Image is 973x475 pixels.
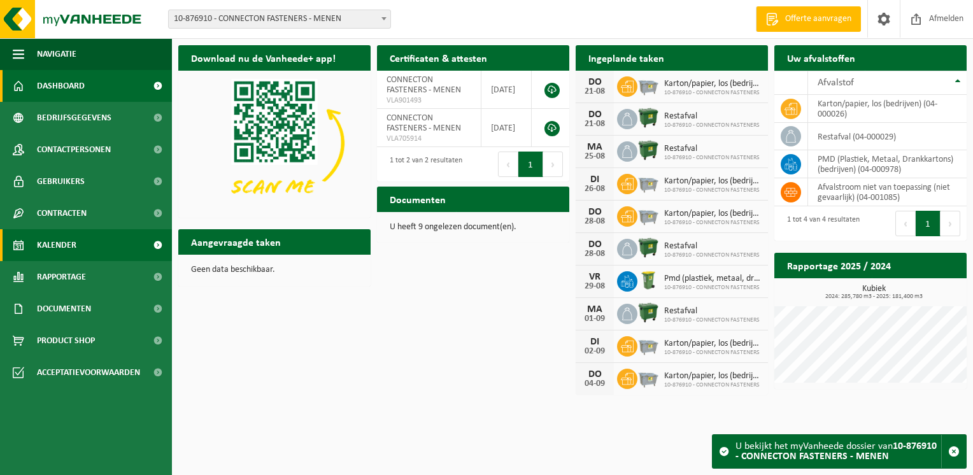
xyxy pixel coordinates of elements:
[178,229,294,254] h2: Aangevraagde taken
[637,334,659,356] img: WB-2500-GAL-GY-01
[377,45,500,70] h2: Certificaten & attesten
[808,123,967,150] td: restafval (04-000029)
[774,253,904,278] h2: Rapportage 2025 / 2024
[37,357,140,388] span: Acceptatievoorwaarden
[637,74,659,96] img: WB-2500-GAL-GY-01
[169,10,390,28] span: 10-876910 - CONNECTON FASTENERS - MENEN
[637,204,659,226] img: WB-2500-GAL-GY-01
[941,211,960,236] button: Next
[37,261,86,293] span: Rapportage
[37,325,95,357] span: Product Shop
[664,306,760,316] span: Restafval
[872,278,965,303] a: Bekijk rapportage
[808,95,967,123] td: karton/papier, los (bedrijven) (04-000026)
[735,435,941,468] div: U bekijkt het myVanheede dossier van
[582,174,607,185] div: DI
[178,71,371,215] img: Download de VHEPlus App
[664,241,760,252] span: Restafval
[582,282,607,291] div: 29-08
[664,79,762,89] span: Karton/papier, los (bedrijven)
[582,272,607,282] div: VR
[582,250,607,259] div: 28-08
[782,13,855,25] span: Offerte aanvragen
[664,219,762,227] span: 10-876910 - CONNECTON FASTENERS
[637,172,659,194] img: WB-2500-GAL-GY-01
[37,38,76,70] span: Navigatie
[582,152,607,161] div: 25-08
[37,134,111,166] span: Contactpersonen
[481,109,532,147] td: [DATE]
[390,223,557,232] p: U heeft 9 ongelezen document(en).
[774,45,868,70] h2: Uw afvalstoffen
[664,284,762,292] span: 10-876910 - CONNECTON FASTENERS
[664,209,762,219] span: Karton/papier, los (bedrijven)
[664,339,762,349] span: Karton/papier, los (bedrijven)
[37,70,85,102] span: Dashboard
[808,178,967,206] td: afvalstroom niet van toepassing (niet gevaarlijk) (04-001085)
[387,134,471,144] span: VLA705914
[637,107,659,129] img: WB-1100-HPE-GN-01
[664,371,762,381] span: Karton/papier, los (bedrijven)
[582,239,607,250] div: DO
[637,269,659,291] img: WB-0240-HPE-GN-50
[664,187,762,194] span: 10-876910 - CONNECTON FASTENERS
[664,274,762,284] span: Pmd (plastiek, metaal, drankkartons) (bedrijven)
[582,120,607,129] div: 21-08
[387,75,461,95] span: CONNECTON FASTENERS - MENEN
[37,293,91,325] span: Documenten
[664,252,760,259] span: 10-876910 - CONNECTON FASTENERS
[582,110,607,120] div: DO
[664,89,762,97] span: 10-876910 - CONNECTON FASTENERS
[582,315,607,323] div: 01-09
[576,45,677,70] h2: Ingeplande taken
[916,211,941,236] button: 1
[582,337,607,347] div: DI
[735,441,937,462] strong: 10-876910 - CONNECTON FASTENERS - MENEN
[808,150,967,178] td: PMD (Plastiek, Metaal, Drankkartons) (bedrijven) (04-000978)
[637,139,659,161] img: WB-1100-HPE-GN-01
[637,302,659,323] img: WB-1100-HPE-GN-01
[377,187,458,211] h2: Documenten
[481,71,532,109] td: [DATE]
[582,379,607,388] div: 04-09
[582,185,607,194] div: 26-08
[518,152,543,177] button: 1
[895,211,916,236] button: Previous
[664,122,760,129] span: 10-876910 - CONNECTON FASTENERS
[582,347,607,356] div: 02-09
[178,45,348,70] h2: Download nu de Vanheede+ app!
[664,111,760,122] span: Restafval
[582,369,607,379] div: DO
[387,113,461,133] span: CONNECTON FASTENERS - MENEN
[191,266,358,274] p: Geen data beschikbaar.
[168,10,391,29] span: 10-876910 - CONNECTON FASTENERS - MENEN
[781,294,967,300] span: 2024: 285,780 m3 - 2025: 181,400 m3
[664,349,762,357] span: 10-876910 - CONNECTON FASTENERS
[637,367,659,388] img: WB-2500-GAL-GY-01
[582,87,607,96] div: 21-08
[637,237,659,259] img: WB-1100-HPE-GN-01
[582,142,607,152] div: MA
[37,166,85,197] span: Gebruikers
[582,77,607,87] div: DO
[582,304,607,315] div: MA
[781,209,860,237] div: 1 tot 4 van 4 resultaten
[37,197,87,229] span: Contracten
[664,316,760,324] span: 10-876910 - CONNECTON FASTENERS
[387,96,471,106] span: VLA901493
[37,229,76,261] span: Kalender
[664,154,760,162] span: 10-876910 - CONNECTON FASTENERS
[582,217,607,226] div: 28-08
[37,102,111,134] span: Bedrijfsgegevens
[543,152,563,177] button: Next
[498,152,518,177] button: Previous
[582,207,607,217] div: DO
[664,144,760,154] span: Restafval
[818,78,854,88] span: Afvalstof
[756,6,861,32] a: Offerte aanvragen
[664,381,762,389] span: 10-876910 - CONNECTON FASTENERS
[383,150,462,178] div: 1 tot 2 van 2 resultaten
[781,285,967,300] h3: Kubiek
[664,176,762,187] span: Karton/papier, los (bedrijven)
